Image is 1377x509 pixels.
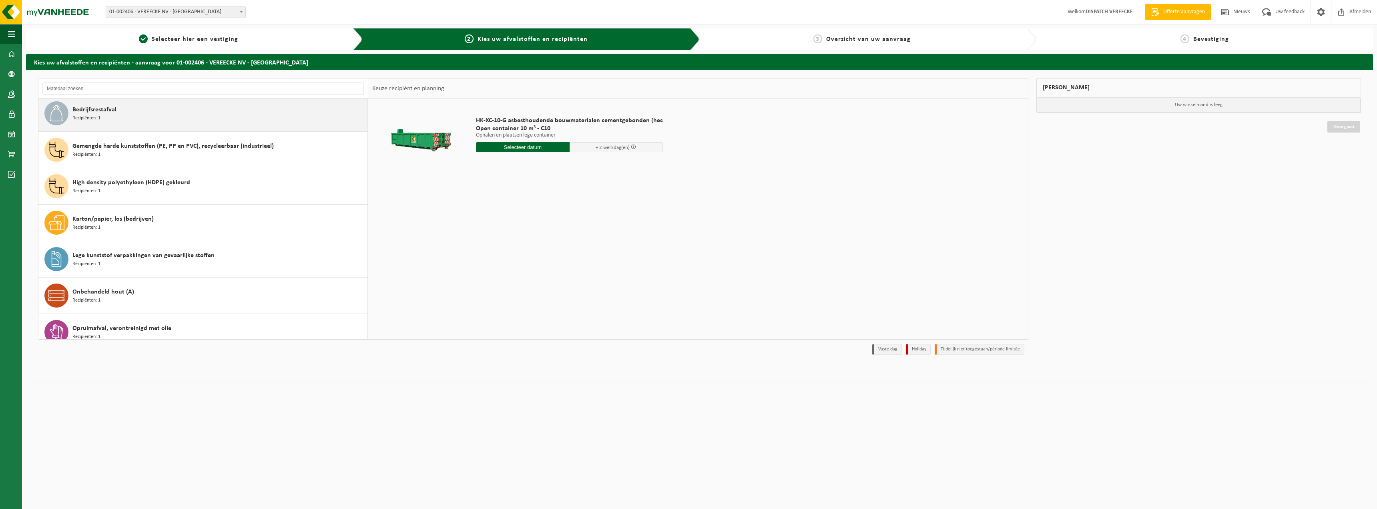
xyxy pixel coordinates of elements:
[872,344,902,355] li: Vaste dag
[38,241,368,278] button: Lege kunststof verpakkingen van gevaarlijke stoffen Recipiënten: 1
[1036,78,1361,97] div: [PERSON_NAME]
[906,344,931,355] li: Holiday
[596,145,630,150] span: + 2 werkdag(en)
[139,34,148,43] span: 1
[38,95,368,132] button: Bedrijfsrestafval Recipiënten: 1
[476,142,570,152] input: Selecteer datum
[72,115,100,122] span: Recipiënten: 1
[72,333,100,341] span: Recipiënten: 1
[1037,97,1361,113] p: Uw winkelmand is leeg
[72,214,154,224] span: Karton/papier, los (bedrijven)
[72,141,274,151] span: Gemengde harde kunststoffen (PE, PP en PVC), recycleerbaar (industrieel)
[476,125,663,133] span: Open container 10 m³ - C10
[72,297,100,304] span: Recipiënten: 1
[72,251,215,260] span: Lege kunststof verpakkingen van gevaarlijke stoffen
[476,117,663,125] span: HK-XC-10-G asbesthoudende bouwmaterialen cementgebonden (hec
[1086,9,1133,15] strong: DISPATCH VEREECKE
[813,34,822,43] span: 3
[38,314,368,350] button: Opruimafval, verontreinigd met olie Recipiënten: 1
[38,205,368,241] button: Karton/papier, los (bedrijven) Recipiënten: 1
[1180,34,1189,43] span: 4
[1145,4,1211,20] a: Offerte aanvragen
[72,224,100,231] span: Recipiënten: 1
[1161,8,1207,16] span: Offerte aanvragen
[935,344,1024,355] li: Tijdelijk niet toegestaan/période limitée
[1327,121,1360,133] a: Doorgaan
[1193,36,1229,42] span: Bevestiging
[476,133,663,138] p: Ophalen en plaatsen lege container
[72,260,100,268] span: Recipiënten: 1
[72,324,171,333] span: Opruimafval, verontreinigd met olie
[368,78,448,99] div: Keuze recipiënt en planning
[38,168,368,205] button: High density polyethyleen (HDPE) gekleurd Recipiënten: 1
[72,105,116,115] span: Bedrijfsrestafval
[30,34,347,44] a: 1Selecteer hier een vestiging
[152,36,238,42] span: Selecteer hier een vestiging
[38,278,368,314] button: Onbehandeld hout (A) Recipiënten: 1
[826,36,911,42] span: Overzicht van uw aanvraag
[72,178,190,187] span: High density polyethyleen (HDPE) gekleurd
[72,151,100,159] span: Recipiënten: 1
[26,54,1373,70] h2: Kies uw afvalstoffen en recipiënten - aanvraag voor 01-002406 - VEREECKE NV - [GEOGRAPHIC_DATA]
[478,36,588,42] span: Kies uw afvalstoffen en recipiënten
[72,287,134,297] span: Onbehandeld hout (A)
[106,6,246,18] span: 01-002406 - VEREECKE NV - HARELBEKE
[465,34,474,43] span: 2
[106,6,245,18] span: 01-002406 - VEREECKE NV - HARELBEKE
[38,132,368,168] button: Gemengde harde kunststoffen (PE, PP en PVC), recycleerbaar (industrieel) Recipiënten: 1
[72,187,100,195] span: Recipiënten: 1
[42,82,364,95] input: Materiaal zoeken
